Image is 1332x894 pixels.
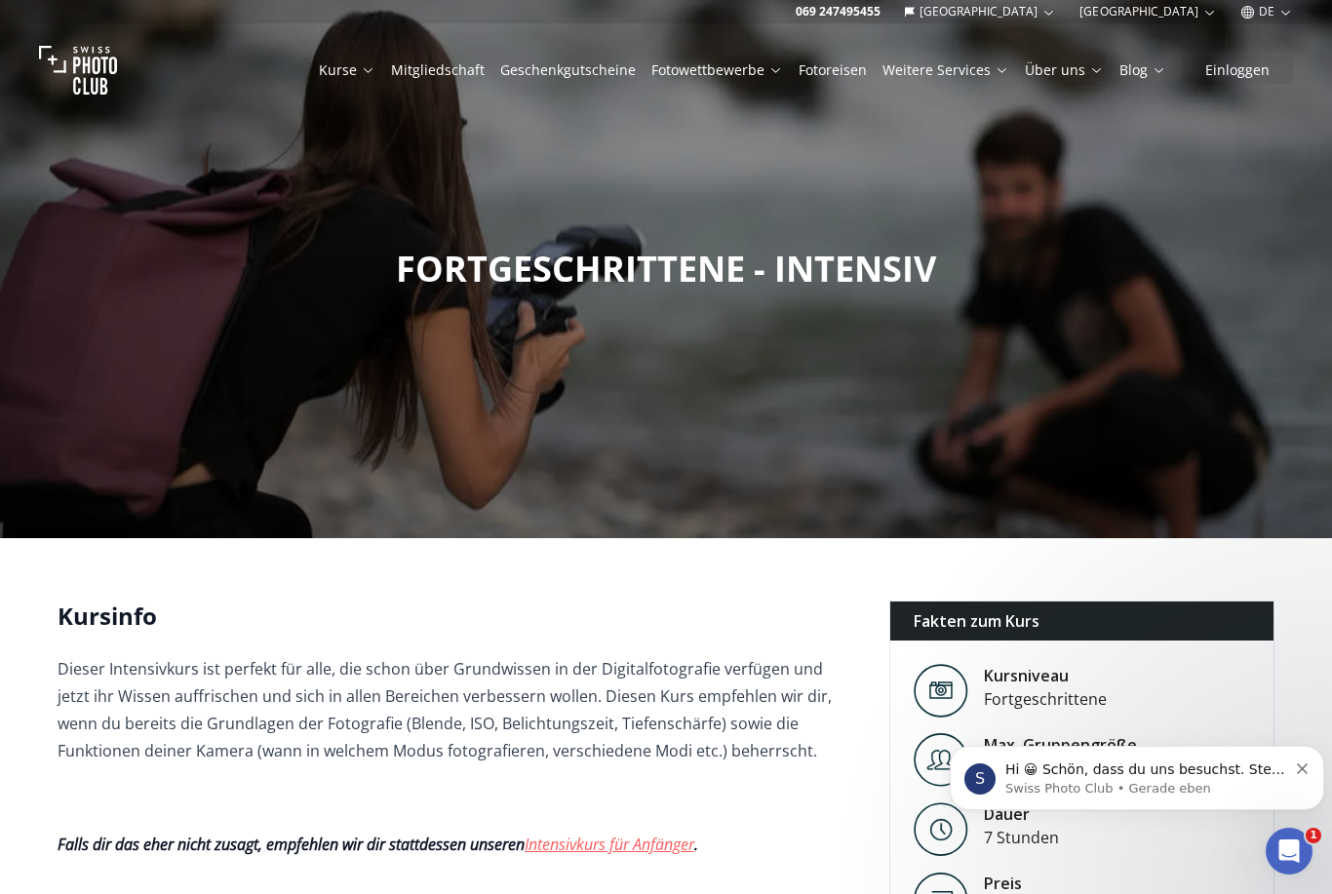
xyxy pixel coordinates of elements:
button: Geschenkgutscheine [492,57,644,84]
a: Fotoreisen [799,60,867,80]
span: FORTGESCHRITTENE - INTENSIV [396,245,936,292]
img: Level [914,802,968,856]
a: Intensivkurs für Anfänger [525,834,694,855]
a: Kurse [319,60,375,80]
button: Mitgliedschaft [383,57,492,84]
a: 069 247495455 [796,4,881,19]
img: Swiss photo club [39,31,117,109]
button: Blog [1112,57,1174,84]
p: Dieser Intensivkurs ist perfekt für alle, die schon über Grundwissen in der Digitalfotografie ver... [58,655,858,764]
button: Weitere Services [875,57,1017,84]
img: Level [914,664,968,718]
button: Kurse [311,57,383,84]
div: Fakten zum Kurs [890,602,1273,641]
img: Level [914,733,968,787]
a: Fotowettbewerbe [651,60,783,80]
iframe: Intercom live chat [1266,828,1312,875]
button: Einloggen [1182,57,1293,84]
iframe: Intercom notifications Nachricht [942,705,1332,841]
div: Fortgeschrittene [984,687,1107,711]
em: Falls dir das eher nicht zusagt, empfehlen wir dir stattdessen unseren . [58,834,698,855]
div: Kursniveau [984,664,1107,687]
a: Mitgliedschaft [391,60,485,80]
button: Fotoreisen [791,57,875,84]
h2: Kursinfo [58,601,858,632]
button: Fotowettbewerbe [644,57,791,84]
a: Weitere Services [882,60,1009,80]
a: Über uns [1025,60,1104,80]
a: Geschenkgutscheine [500,60,636,80]
span: 1 [1306,828,1321,843]
button: Über uns [1017,57,1112,84]
a: Blog [1119,60,1166,80]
